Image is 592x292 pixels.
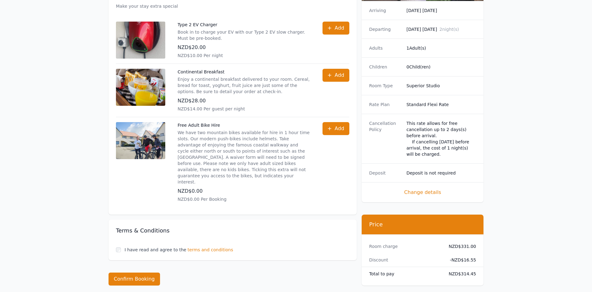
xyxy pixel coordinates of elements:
dd: - NZD$16.55 [444,257,476,263]
img: Free Adult Bike Hire [116,122,165,159]
dd: 1 Adult(s) [406,45,476,51]
dd: Standard Flexi Rate [406,101,476,108]
dt: Arriving [369,7,401,14]
dd: Superior Studio [406,83,476,89]
p: We have two mountain bikes available for hire in 1 hour time slots. Our modern push-bikes include... [178,130,310,185]
span: 2 night(s) [439,27,459,32]
dd: NZD$331.00 [444,243,476,249]
label: I have read and agree to the [125,247,186,252]
img: Continental Breakfast [116,69,165,106]
dt: Discount [369,257,439,263]
span: Add [335,125,344,132]
button: Add [323,122,349,135]
h3: Price [369,221,476,228]
img: Type 2 EV Charger [116,22,165,59]
p: NZD$20.00 [178,44,310,51]
dd: NZD$314.45 [444,271,476,277]
button: Confirm Booking [109,273,160,286]
p: NZD$14.00 Per guest per night [178,106,310,112]
p: NZD$0.00 [178,187,310,195]
dt: Deposit [369,170,401,176]
p: Make your stay extra special [116,3,349,9]
span: Change details [369,189,476,196]
dt: Room Type [369,83,401,89]
dd: Deposit is not required [406,170,476,176]
p: Book in to charge your EV with our Type 2 EV slow charger. Must be pre-booked. [178,29,310,41]
dt: Departing [369,26,401,32]
dd: [DATE] [DATE] [406,7,476,14]
button: Add [323,22,349,35]
span: Add [335,24,344,32]
dd: [DATE] [DATE] [406,26,476,32]
span: Add [335,72,344,79]
dt: Rate Plan [369,101,401,108]
p: NZD$28.00 [178,97,310,105]
h3: Terms & Conditions [116,227,349,234]
p: Continental Breakfast [178,69,310,75]
p: Enjoy a continental breakfast delivered to your room. Cereal, bread for toast, yoghurt, fruit jui... [178,76,310,95]
p: Free Adult Bike Hire [178,122,310,128]
p: NZD$10.00 Per night [178,52,310,59]
dd: 0 Child(ren) [406,64,476,70]
dt: Total to pay [369,271,439,277]
p: Type 2 EV Charger [178,22,310,28]
dt: Room charge [369,243,439,249]
span: terms and conditions [187,247,233,253]
div: This rate allows for free cancellation up to 2 days(s) before arrival. If cancelling [DATE] befor... [406,120,476,157]
dt: Children [369,64,401,70]
p: NZD$0.00 Per Booking [178,196,310,202]
dt: Cancellation Policy [369,120,401,157]
dt: Adults [369,45,401,51]
button: Add [323,69,349,82]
